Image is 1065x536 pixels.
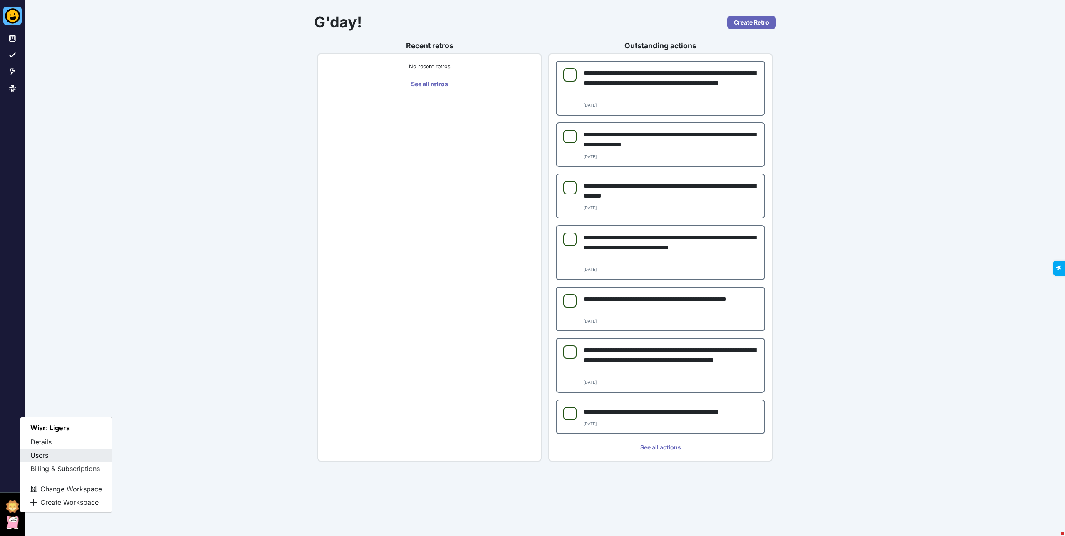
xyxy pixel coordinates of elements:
[548,41,773,50] h3: Outstanding actions
[317,41,542,50] h3: Recent retros
[583,154,597,159] small: [DATE]
[583,380,597,385] small: [DATE]
[583,319,597,323] small: [DATE]
[20,482,112,496] button: Change Workspace
[6,500,19,513] img: Workspace
[583,206,597,210] small: [DATE]
[6,499,19,513] button: Workspace
[20,435,112,449] button: Details
[409,63,451,69] small: No recent retros
[1061,532,1064,535] div: DISCONNECTED
[314,13,661,31] h1: G'day!
[583,422,597,426] small: [DATE]
[6,516,19,529] img: User
[583,267,597,272] small: [DATE]
[20,449,112,462] button: Users
[325,77,534,91] a: See all retros
[20,462,112,475] button: Billing & Subscriptions
[583,103,597,107] small: [DATE]
[20,496,112,509] button: Create Workspace
[727,16,776,29] a: Create Retro
[6,2,10,8] span: 
[3,7,22,25] img: Better
[556,441,765,454] a: See all actions
[20,421,112,435] h6: Wisr: Ligers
